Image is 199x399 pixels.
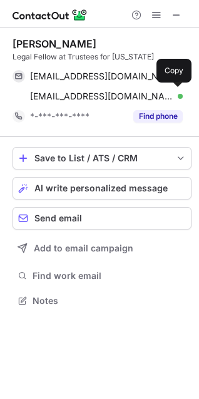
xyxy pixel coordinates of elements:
div: Save to List / ATS / CRM [34,153,170,163]
button: AI write personalized message [13,177,191,199]
img: ContactOut v5.3.10 [13,8,88,23]
button: save-profile-one-click [13,147,191,169]
button: Reveal Button [133,110,183,123]
button: Send email [13,207,191,230]
div: [PERSON_NAME] [13,38,96,50]
span: Find work email [33,270,186,281]
div: Legal Fellow at Trustees for [US_STATE] [13,51,191,63]
button: Notes [13,292,191,310]
span: [EMAIL_ADDRESS][DOMAIN_NAME] [30,71,173,82]
button: Add to email campaign [13,237,191,260]
span: AI write personalized message [34,183,168,193]
span: Send email [34,213,82,223]
span: [EMAIL_ADDRESS][DOMAIN_NAME] [30,91,173,102]
span: Notes [33,295,186,306]
button: Find work email [13,267,191,285]
span: Add to email campaign [34,243,133,253]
